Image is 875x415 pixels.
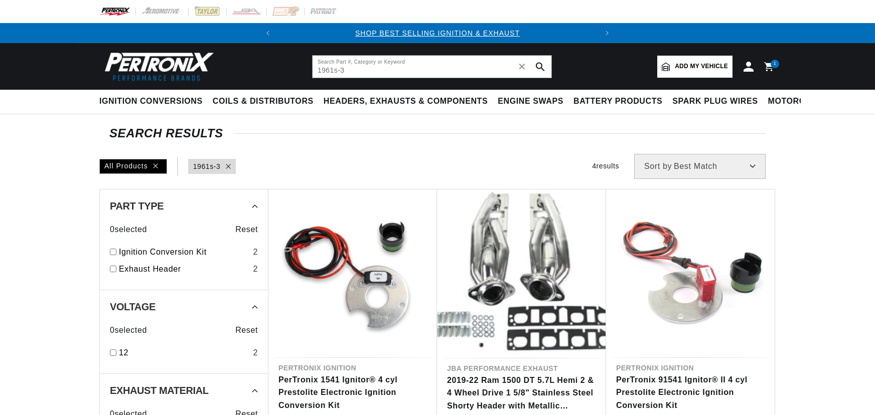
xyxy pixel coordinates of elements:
a: Ignition Conversion Kit [119,246,249,259]
div: 2 [253,346,258,359]
a: SHOP BEST SELLING IGNITION & EXHAUST [355,29,520,37]
a: Exhaust Header [119,263,249,276]
a: Add my vehicle [657,56,733,78]
span: Part Type [110,201,164,211]
div: 2 [253,246,258,259]
span: Voltage [110,302,156,312]
span: Exhaust Material [110,385,209,395]
span: Headers, Exhausts & Components [324,96,488,107]
summary: Motorcycle [763,90,833,113]
span: 0 selected [110,223,147,236]
span: Motorcycle [768,96,828,107]
span: Ignition Conversions [99,96,203,107]
span: Sort by [644,162,672,170]
a: 2019-22 Ram 1500 DT 5.7L Hemi 2 & 4 Wheel Drive 1 5/8" Stainless Steel Shorty Header with Metalli... [447,374,596,412]
span: Add my vehicle [675,62,728,71]
slideshow-component: Translation missing: en.sections.announcements.announcement_bar [74,23,801,43]
span: Coils & Distributors [213,96,314,107]
span: Spark Plug Wires [672,96,758,107]
summary: Headers, Exhausts & Components [319,90,493,113]
a: PerTronix 1541 Ignitor® 4 cyl Prestolite Electronic Ignition Conversion Kit [278,373,427,412]
div: Announcement [278,28,597,39]
span: Battery Products [573,96,662,107]
img: Pertronix [99,49,215,84]
a: 1961s-3 [193,161,221,172]
summary: Ignition Conversions [99,90,208,113]
summary: Coils & Distributors [208,90,319,113]
span: Reset [235,223,258,236]
span: 1 [774,60,777,68]
button: Translation missing: en.sections.announcements.next_announcement [597,23,617,43]
div: 1 of 2 [278,28,597,39]
div: All Products [99,159,167,174]
summary: Engine Swaps [493,90,568,113]
span: 0 selected [110,324,147,337]
span: 4 results [592,162,619,170]
a: 12 [119,346,249,359]
a: PerTronix 91541 Ignitor® II 4 cyl Prestolite Electronic Ignition Conversion Kit [616,373,765,412]
input: Search Part #, Category or Keyword [313,56,551,78]
button: search button [529,56,551,78]
div: 2 [253,263,258,276]
span: Reset [235,324,258,337]
button: Translation missing: en.sections.announcements.previous_announcement [258,23,278,43]
summary: Spark Plug Wires [667,90,763,113]
select: Sort by [634,154,766,179]
div: SEARCH RESULTS [109,128,766,138]
span: Engine Swaps [498,96,563,107]
summary: Battery Products [568,90,667,113]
